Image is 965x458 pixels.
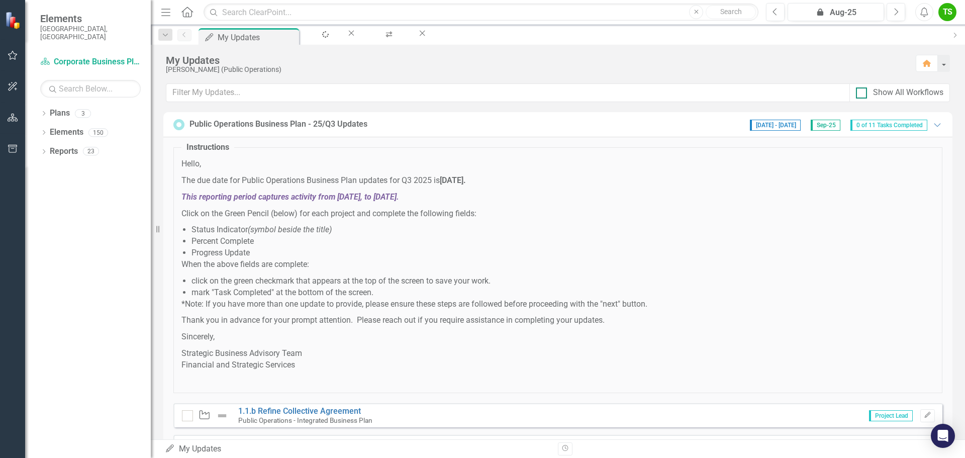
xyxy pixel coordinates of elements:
li: Status Indicator [191,224,934,236]
div: Loading... [310,38,337,50]
div: My Updates [166,55,906,66]
a: 1.1.b Refine Collective Agreement [238,406,361,416]
div: My Updates [165,443,550,455]
a: My Workspace [356,28,417,41]
small: [GEOGRAPHIC_DATA], [GEOGRAPHIC_DATA] [40,25,141,41]
div: 3 [75,109,91,118]
span: Strategic Business Advisory Team Financial and Strategic Services [181,348,302,370]
span: Search [720,8,742,16]
small: Public Operations - Integrated Business Plan [238,416,372,424]
legend: Instructions [181,142,234,153]
a: Loading... [301,28,346,41]
p: Thank you in advance for your prompt attention. Please reach out if you require assistance in com... [181,315,934,326]
div: Aug-25 [791,7,881,19]
div: Public Operations Business Plan - 25/Q3 Updates [189,119,367,130]
button: Aug-25 [788,3,884,21]
input: Search ClearPoint... [204,4,758,21]
strong: This reporting period captures activity from [DATE], to [DATE]. [181,192,399,202]
img: Not Defined [216,410,228,422]
div: 150 [88,128,108,137]
div: [PERSON_NAME] (Public Operations) [166,66,906,73]
div: 23 [83,147,99,156]
a: Elements [50,127,83,138]
a: Corporate Business Plan ([DATE]-[DATE]) [40,56,141,68]
p: Click on the Green Pencil (below) for each project and complete the following fields: [181,208,934,220]
span: 0 of 11 Tasks Completed [850,120,927,131]
li: Percent Complete [191,236,934,247]
button: Search [706,5,756,19]
a: Reports [50,146,78,157]
span: Project Lead [869,410,913,421]
div: My Workspace [365,38,408,50]
span: Sep-25 [811,120,840,131]
input: Filter My Updates... [166,83,850,102]
div: My Updates [218,31,297,44]
span: Elements [40,13,141,25]
a: Plans [50,108,70,119]
img: ClearPoint Strategy [5,12,23,29]
p: Sincerely, [181,331,934,343]
li: mark "Task Completed" at the bottom of the screen. [191,287,934,299]
input: Search Below... [40,80,141,98]
p: *Note: If you have more than one update to provide, please ensure these steps are followed before... [181,299,934,310]
div: Open Intercom Messenger [931,424,955,448]
em: (symbol beside the title) [248,225,332,234]
span: [DATE] - [DATE] [750,120,801,131]
p: The due date for Public Operations Business Plan updates for Q3 2025 is [181,175,934,187]
li: click on the green checkmark that appears at the top of the screen to save your work. [191,276,934,287]
p: When the above fields are complete: [181,259,934,270]
li: Progress Update [191,247,934,259]
strong: [DATE]. [440,175,466,185]
p: Hello, [181,158,934,170]
div: Show All Workflows [873,87,943,99]
button: TS [938,3,956,21]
